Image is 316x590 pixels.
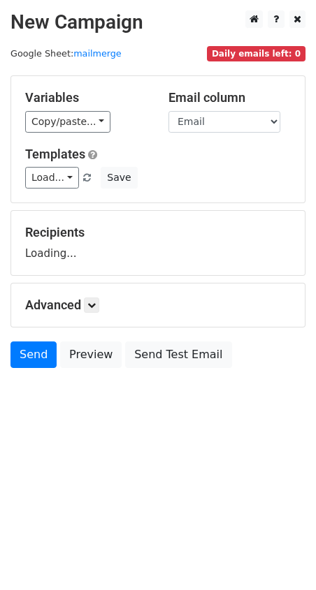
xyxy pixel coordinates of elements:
[25,167,79,189] a: Load...
[25,297,291,313] h5: Advanced
[125,341,231,368] a: Send Test Email
[25,225,291,240] h5: Recipients
[25,225,291,261] div: Loading...
[10,341,57,368] a: Send
[207,46,306,61] span: Daily emails left: 0
[101,167,137,189] button: Save
[60,341,122,368] a: Preview
[25,111,110,133] a: Copy/paste...
[73,48,122,59] a: mailmerge
[207,48,306,59] a: Daily emails left: 0
[10,48,122,59] small: Google Sheet:
[168,90,291,105] h5: Email column
[25,147,85,161] a: Templates
[25,90,148,105] h5: Variables
[10,10,306,34] h2: New Campaign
